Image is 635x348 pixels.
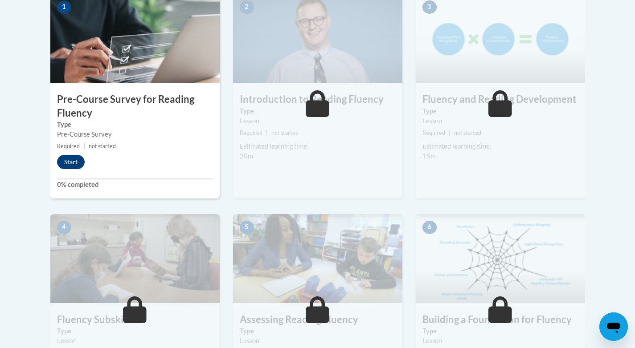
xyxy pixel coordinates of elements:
div: Lesson [422,116,578,126]
label: Type [240,106,396,116]
iframe: Button to launch messaging window [599,312,628,341]
div: Pre-Course Survey [57,129,213,139]
span: | [449,129,451,136]
div: Lesson [422,336,578,346]
span: Required [422,129,445,136]
span: | [83,143,85,150]
span: not started [89,143,116,150]
h3: Fluency and Reading Development [416,93,585,106]
button: Start [57,155,85,169]
label: Type [422,326,578,336]
h3: Assessing Reading Fluency [233,313,402,327]
span: 1 [57,0,71,14]
span: 20m [240,152,253,160]
label: Type [57,120,213,129]
label: Type [240,326,396,336]
label: Type [57,326,213,336]
h3: Introduction to Reading Fluency [233,93,402,106]
h3: Pre-Course Survey for Reading Fluency [50,93,220,120]
span: not started [271,129,299,136]
div: Estimated learning time: [240,142,396,151]
span: Required [57,143,80,150]
label: Type [422,106,578,116]
span: | [266,129,268,136]
span: 15m [422,152,436,160]
img: Course Image [233,214,402,303]
span: 5 [240,221,254,234]
span: 4 [57,221,71,234]
img: Course Image [50,214,220,303]
h3: Building a Foundation for Fluency [416,313,585,327]
div: Lesson [240,336,396,346]
span: 2 [240,0,254,14]
div: Lesson [240,116,396,126]
span: 3 [422,0,437,14]
span: not started [454,129,481,136]
label: 0% completed [57,180,213,190]
span: Required [240,129,262,136]
div: Lesson [57,336,213,346]
div: Estimated learning time: [422,142,578,151]
img: Course Image [416,214,585,303]
span: 6 [422,221,437,234]
h3: Fluency Subskills [50,313,220,327]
